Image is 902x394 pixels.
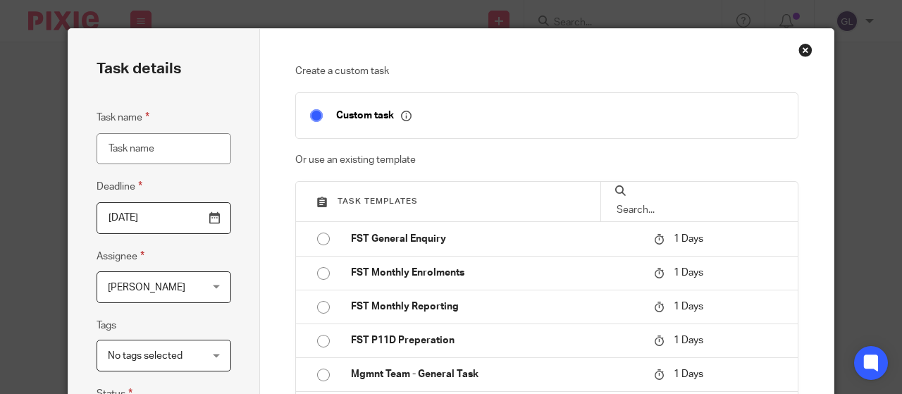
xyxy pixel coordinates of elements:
span: [PERSON_NAME] [108,283,185,293]
h2: Task details [97,57,181,81]
p: Custom task [336,109,412,122]
span: Task templates [338,197,418,205]
span: 1 Days [674,302,703,312]
span: 1 Days [674,268,703,278]
input: Search... [615,202,784,218]
p: FST P11D Preperation [351,333,641,347]
p: FST General Enquiry [351,232,641,246]
span: No tags selected [108,351,183,361]
p: Mgmnt Team - General Task [351,367,641,381]
span: 1 Days [674,234,703,244]
p: FST Monthly Enrolments [351,266,641,280]
p: Create a custom task [295,64,799,78]
span: 1 Days [674,369,703,379]
div: Close this dialog window [798,43,813,57]
span: 1 Days [674,335,703,345]
p: FST Monthly Reporting [351,300,641,314]
p: Or use an existing template [295,153,799,167]
input: Task name [97,133,231,165]
input: Pick a date [97,202,231,234]
label: Tags [97,319,116,333]
label: Assignee [97,248,144,264]
label: Deadline [97,178,142,195]
label: Task name [97,109,149,125]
